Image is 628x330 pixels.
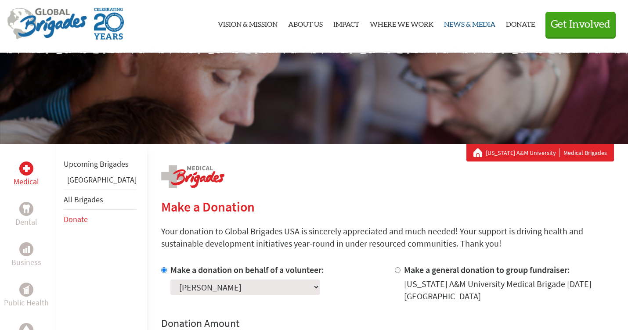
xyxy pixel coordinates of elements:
[19,242,33,256] div: Business
[486,148,560,157] a: [US_STATE] A&M University
[23,285,30,294] img: Public Health
[11,242,41,269] a: BusinessBusiness
[64,154,137,174] li: Upcoming Brigades
[545,12,616,37] button: Get Involved
[64,159,129,169] a: Upcoming Brigades
[23,165,30,172] img: Medical
[64,214,88,224] a: Donate
[14,176,39,188] p: Medical
[551,19,610,30] span: Get Involved
[15,202,37,228] a: DentalDental
[11,256,41,269] p: Business
[404,264,570,275] label: Make a general donation to group fundraiser:
[94,8,124,39] img: Global Brigades Celebrating 20 Years
[161,225,614,250] p: Your donation to Global Brigades USA is sincerely appreciated and much needed! Your support is dr...
[4,283,49,309] a: Public HealthPublic Health
[19,283,33,297] div: Public Health
[64,210,137,229] li: Donate
[19,161,33,176] div: Medical
[64,194,103,204] a: All Brigades
[4,297,49,309] p: Public Health
[67,175,137,185] a: [GEOGRAPHIC_DATA]
[473,148,607,157] div: Medical Brigades
[404,278,614,302] div: [US_STATE] A&M University Medical Brigade [DATE] [GEOGRAPHIC_DATA]
[23,204,30,213] img: Dental
[23,246,30,253] img: Business
[14,161,39,188] a: MedicalMedical
[7,8,87,39] img: Global Brigades Logo
[15,216,37,228] p: Dental
[170,264,324,275] label: Make a donation on behalf of a volunteer:
[64,190,137,210] li: All Brigades
[19,202,33,216] div: Dental
[161,165,224,188] img: logo-medical.png
[64,174,137,190] li: Panama
[161,199,614,215] h2: Make a Donation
